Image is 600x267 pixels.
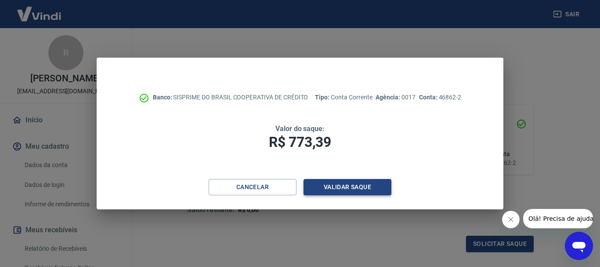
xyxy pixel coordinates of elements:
iframe: Fechar mensagem [502,211,520,228]
p: 0017 [376,93,415,102]
button: Cancelar [209,179,296,195]
span: R$ 773,39 [269,134,331,150]
p: SISPRIME DO BRASIL COOPERATIVA DE CRÉDITO [153,93,308,102]
span: Banco: [153,94,173,101]
p: 46862-2 [419,93,461,102]
span: Olá! Precisa de ajuda? [5,6,74,13]
span: Valor do saque: [275,124,325,133]
p: Conta Corrente [315,93,372,102]
span: Tipo: [315,94,331,101]
button: Validar saque [304,179,391,195]
iframe: Botão para abrir a janela de mensagens [565,232,593,260]
iframe: Mensagem da empresa [523,209,593,228]
span: Agência: [376,94,401,101]
span: Conta: [419,94,439,101]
